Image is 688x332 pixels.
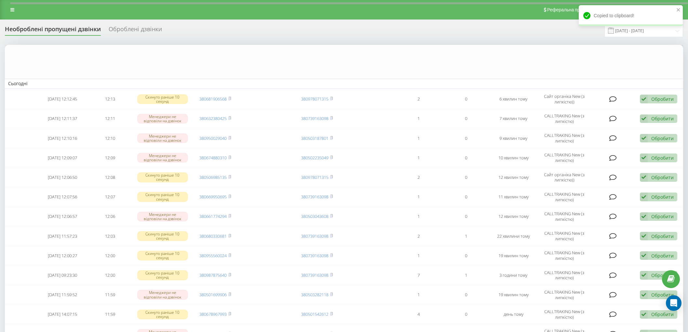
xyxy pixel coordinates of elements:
[537,286,591,304] td: CALLTRAKING New (з липкістю)
[137,290,188,299] div: Менеджери не відповіли на дзвінок
[5,79,683,88] td: Сьогодні
[86,149,134,167] td: 12:09
[490,207,537,226] td: 12 хвилин тому
[395,129,442,147] td: 1
[86,207,134,226] td: 12:06
[651,115,674,122] div: Обробити
[490,129,537,147] td: 9 хвилин тому
[442,168,490,186] td: 0
[86,286,134,304] td: 11:59
[651,96,674,102] div: Обробити
[86,168,134,186] td: 12:08
[199,115,227,121] a: 380632380425
[442,227,490,245] td: 1
[301,233,328,239] a: 380739163098
[537,207,591,226] td: CALLTRAKING New (з липкістю)
[579,5,683,26] div: Copied to clipboard!
[651,272,674,278] div: Обробити
[490,110,537,128] td: 7 хвилин тому
[137,133,188,143] div: Менеджери не відповіли на дзвінок
[651,135,674,141] div: Обробити
[395,149,442,167] td: 1
[39,129,86,147] td: [DATE] 12:10:16
[199,174,227,180] a: 380506985135
[86,188,134,206] td: 12:07
[301,155,328,161] a: 380502235049
[137,153,188,163] div: Менеджери не відповіли на дзвінок
[395,266,442,284] td: 7
[86,305,134,324] td: 11:59
[137,114,188,124] div: Менеджери не відповіли на дзвінок
[301,194,328,200] a: 380739163098
[651,194,674,200] div: Обробити
[86,227,134,245] td: 12:03
[537,129,591,147] td: CALLTRAKING New (з липкістю)
[86,266,134,284] td: 12:00
[86,246,134,265] td: 12:00
[395,246,442,265] td: 1
[301,272,328,278] a: 380739163098
[651,253,674,259] div: Обробити
[137,212,188,221] div: Менеджери не відповіли на дзвінок
[537,188,591,206] td: CALLTRAKING New (з липкістю)
[199,233,227,239] a: 380680330681
[442,129,490,147] td: 0
[39,286,86,304] td: [DATE] 11:59:52
[199,96,227,102] a: 380681906568
[537,246,591,265] td: CALLTRAKING New (з липкістю)
[547,7,595,12] span: Реферальна програма
[395,286,442,304] td: 1
[537,149,591,167] td: CALLTRAKING New (з липкістю)
[137,270,188,280] div: Скинуто раніше 10 секунд
[301,174,328,180] a: 380978071315
[39,305,86,324] td: [DATE] 14:07:15
[199,292,227,298] a: 380501699906
[301,292,328,298] a: 380503282118
[137,172,188,182] div: Скинуто раніше 10 секунд
[442,266,490,284] td: 1
[442,90,490,108] td: 0
[537,168,591,186] td: Сайт органіка New (з липкістю))
[199,311,227,317] a: 380678967993
[5,26,101,36] div: Необроблені пропущені дзвінки
[86,129,134,147] td: 12:10
[442,188,490,206] td: 0
[676,7,681,13] button: close
[651,233,674,239] div: Обробити
[199,194,227,200] a: 380669950695
[86,110,134,128] td: 12:11
[537,305,591,324] td: CALLTRAKING New (з липкістю)
[39,90,86,108] td: [DATE] 12:12:45
[651,311,674,317] div: Обробити
[39,110,86,128] td: [DATE] 12:11:37
[395,168,442,186] td: 2
[537,266,591,284] td: CALLTRAKING New (з липкістю)
[199,272,227,278] a: 380987875640
[442,110,490,128] td: 0
[395,110,442,128] td: 1
[301,213,328,219] a: 380503043608
[39,266,86,284] td: [DATE] 09:23:30
[39,227,86,245] td: [DATE] 11:57:23
[199,155,227,161] a: 380674880310
[137,94,188,104] div: Скинуто раніше 10 секунд
[301,311,328,317] a: 380501542612
[490,266,537,284] td: 3 години тому
[651,174,674,180] div: Обробити
[651,213,674,219] div: Обробити
[442,305,490,324] td: 0
[395,90,442,108] td: 2
[137,310,188,319] div: Скинуто раніше 10 секунд
[490,90,537,108] td: 6 хвилин тому
[395,188,442,206] td: 1
[442,149,490,167] td: 0
[651,155,674,161] div: Обробити
[490,168,537,186] td: 12 хвилин тому
[301,96,328,102] a: 380978071315
[490,188,537,206] td: 11 хвилин тому
[39,188,86,206] td: [DATE] 12:07:56
[651,292,674,298] div: Обробити
[395,305,442,324] td: 4
[137,251,188,260] div: Скинуто раніше 10 секунд
[137,192,188,202] div: Скинуто раніше 10 секунд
